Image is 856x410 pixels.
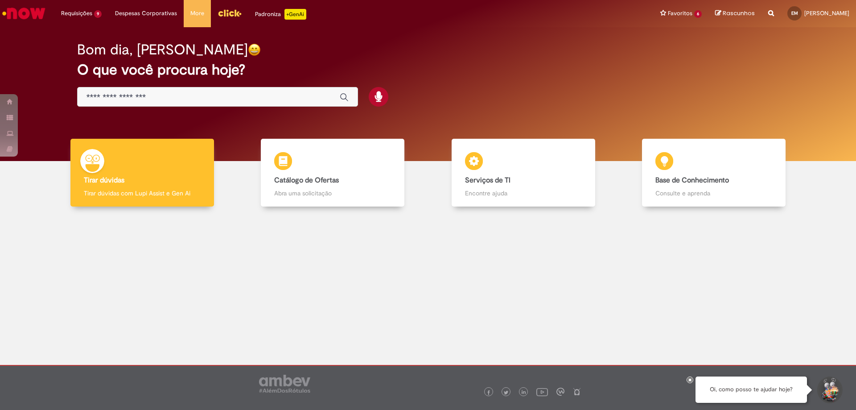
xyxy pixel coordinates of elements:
span: Requisições [61,9,92,18]
span: Favoritos [668,9,692,18]
div: Padroniza [255,9,306,20]
img: logo_footer_twitter.png [504,390,508,395]
button: Iniciar Conversa de Suporte [816,377,843,403]
h2: O que você procura hoje? [77,62,779,78]
a: Rascunhos [715,9,755,18]
a: Catálogo de Ofertas Abra uma solicitação [238,139,428,207]
p: Encontre ajuda [465,189,582,198]
span: EM [791,10,798,16]
img: happy-face.png [248,43,261,56]
img: ServiceNow [1,4,47,22]
span: More [190,9,204,18]
img: logo_footer_youtube.png [536,386,548,398]
img: logo_footer_linkedin.png [522,390,526,395]
b: Tirar dúvidas [84,176,124,185]
h2: Bom dia, [PERSON_NAME] [77,42,248,58]
p: Tirar dúvidas com Lupi Assist e Gen Ai [84,189,201,198]
span: 6 [694,10,702,18]
div: Oi, como posso te ajudar hoje? [695,377,807,403]
span: Despesas Corporativas [115,9,177,18]
img: logo_footer_naosei.png [573,388,581,396]
img: logo_footer_ambev_rotulo_gray.png [259,375,310,393]
b: Serviços de TI [465,176,510,185]
p: Consulte e aprenda [655,189,772,198]
b: Catálogo de Ofertas [274,176,339,185]
b: Base de Conhecimento [655,176,729,185]
a: Tirar dúvidas Tirar dúvidas com Lupi Assist e Gen Ai [47,139,238,207]
img: click_logo_yellow_360x200.png [218,6,242,20]
img: logo_footer_workplace.png [556,388,564,396]
p: Abra uma solicitação [274,189,391,198]
a: Base de Conhecimento Consulte e aprenda [619,139,810,207]
span: [PERSON_NAME] [804,9,849,17]
span: Rascunhos [723,9,755,17]
a: Serviços de TI Encontre ajuda [428,139,619,207]
img: logo_footer_facebook.png [486,390,491,395]
p: +GenAi [284,9,306,20]
span: 9 [94,10,102,18]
